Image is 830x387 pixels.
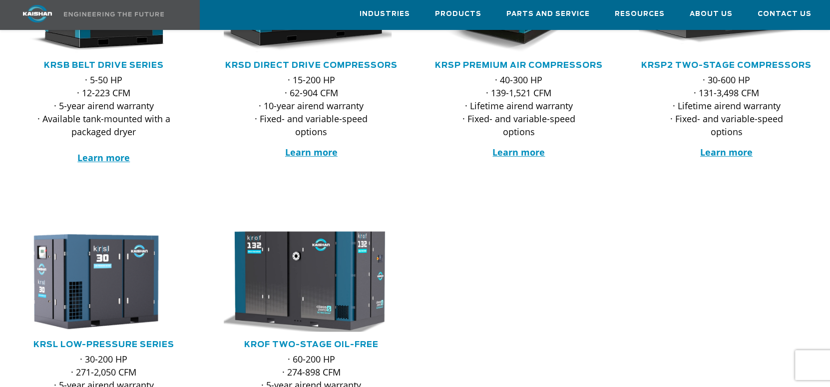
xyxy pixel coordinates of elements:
[758,0,812,27] a: Contact Us
[690,0,733,27] a: About Us
[44,61,164,69] a: KRSB Belt Drive Series
[64,12,164,16] img: Engineering the future
[506,0,590,27] a: Parts and Service
[207,226,401,337] img: krof132
[435,61,603,69] a: KRSP Premium Air Compressors
[8,231,184,332] img: krsl30
[285,146,338,158] a: Learn more
[33,341,174,349] a: KRSL Low-Pressure Series
[225,61,398,69] a: KRSD Direct Drive Compressors
[360,8,410,20] span: Industries
[615,0,665,27] a: Resources
[492,146,545,158] a: Learn more
[615,8,665,20] span: Resources
[758,8,812,20] span: Contact Us
[360,0,410,27] a: Industries
[16,231,192,332] div: krsl30
[451,73,587,138] p: · 40-300 HP · 139-1,521 CFM · Lifetime airend warranty · Fixed- and variable-speed options
[224,231,400,332] div: krof132
[77,152,130,164] a: Learn more
[690,8,733,20] span: About Us
[506,8,590,20] span: Parts and Service
[659,73,795,138] p: · 30-600 HP · 131-3,498 CFM · Lifetime airend warranty · Fixed- and variable-speed options
[36,73,172,164] p: · 5-50 HP · 12-223 CFM · 5-year airend warranty · Available tank-mounted with a packaged dryer
[700,146,753,158] a: Learn more
[244,341,379,349] a: KROF TWO-STAGE OIL-FREE
[435,8,481,20] span: Products
[641,61,812,69] a: KRSP2 Two-Stage Compressors
[435,0,481,27] a: Products
[244,73,380,138] p: · 15-200 HP · 62-904 CFM · 10-year airend warranty · Fixed- and variable-speed options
